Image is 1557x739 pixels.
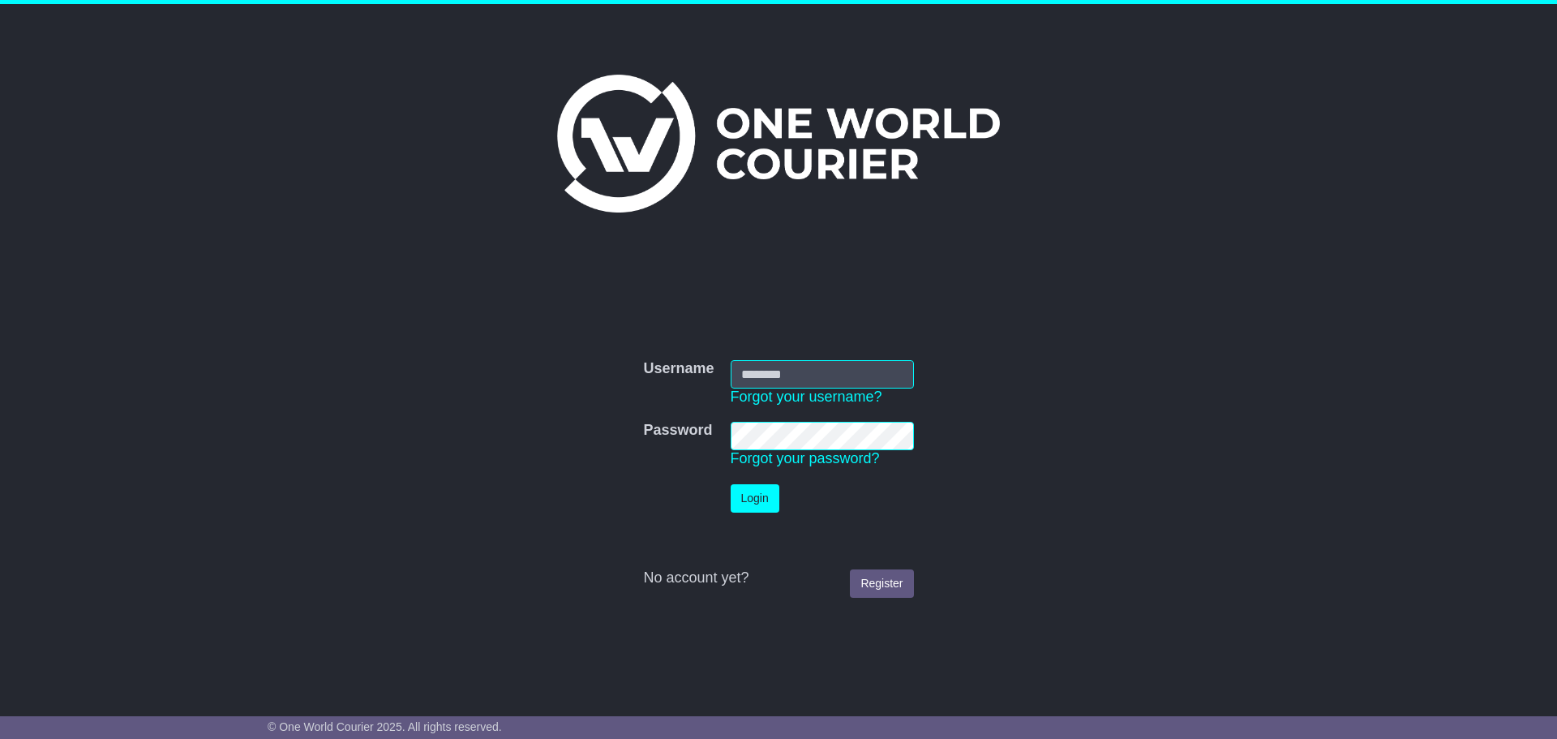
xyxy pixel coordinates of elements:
div: No account yet? [643,569,913,587]
img: One World [557,75,1000,213]
a: Register [850,569,913,598]
a: Forgot your username? [731,389,882,405]
label: Password [643,422,712,440]
a: Forgot your password? [731,450,880,466]
label: Username [643,360,714,378]
span: © One World Courier 2025. All rights reserved. [268,720,502,733]
button: Login [731,484,779,513]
